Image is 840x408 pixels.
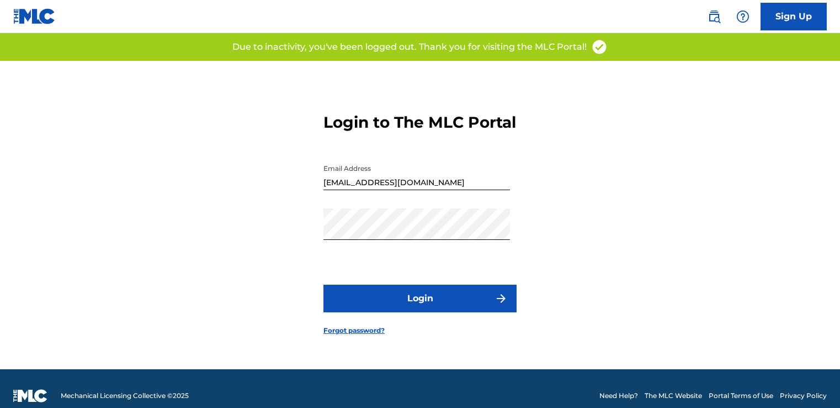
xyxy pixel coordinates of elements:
[732,6,754,28] div: Help
[13,8,56,24] img: MLC Logo
[736,10,749,23] img: help
[599,391,638,401] a: Need Help?
[761,3,827,30] a: Sign Up
[591,39,608,55] img: access
[323,326,385,336] a: Forgot password?
[703,6,725,28] a: Public Search
[495,292,508,305] img: f7272a7cc735f4ea7f67.svg
[323,285,517,312] button: Login
[13,389,47,402] img: logo
[61,391,189,401] span: Mechanical Licensing Collective © 2025
[708,10,721,23] img: search
[709,391,773,401] a: Portal Terms of Use
[232,40,587,54] p: Due to inactivity, you've been logged out. Thank you for visiting the MLC Portal!
[645,391,702,401] a: The MLC Website
[785,355,840,408] iframe: Chat Widget
[323,113,516,132] h3: Login to The MLC Portal
[780,391,827,401] a: Privacy Policy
